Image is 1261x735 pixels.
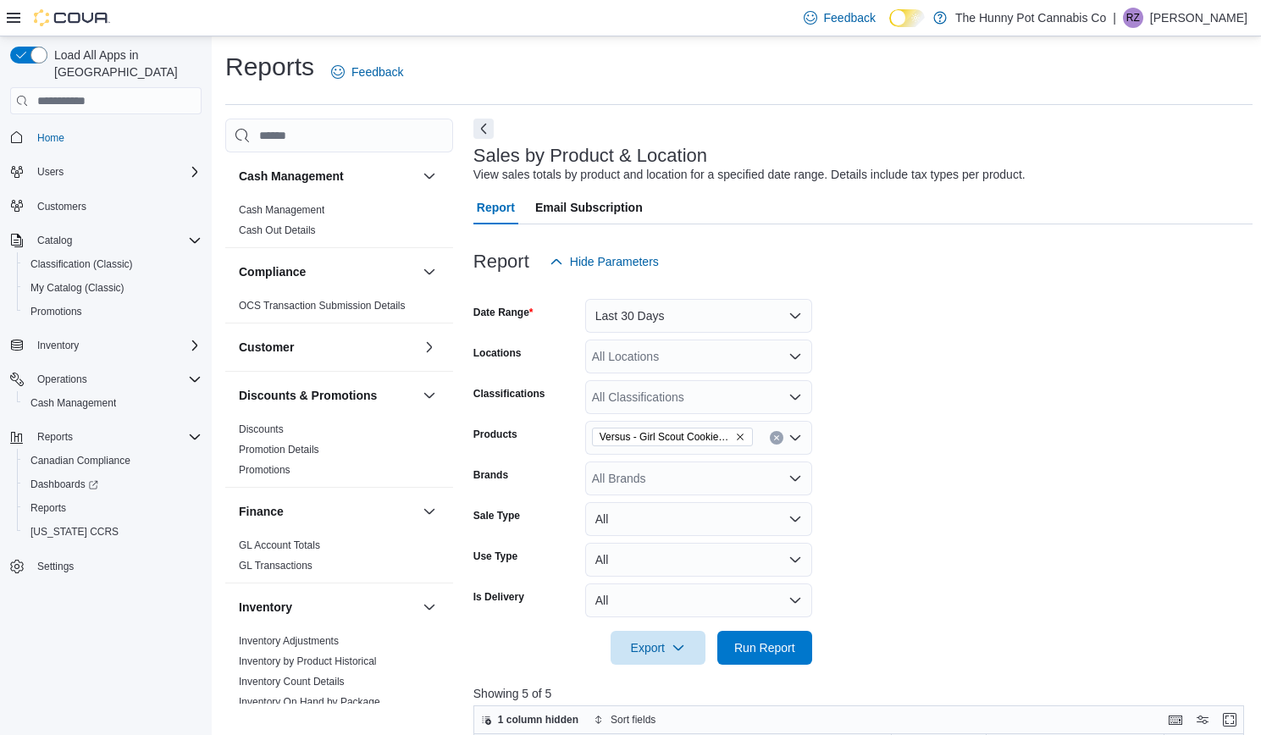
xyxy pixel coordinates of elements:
[473,550,517,563] label: Use Type
[239,443,319,456] span: Promotion Details
[239,339,416,356] button: Customer
[570,253,659,270] span: Hide Parameters
[37,131,64,145] span: Home
[30,162,70,182] button: Users
[1113,8,1116,28] p: |
[535,191,643,224] span: Email Subscription
[239,299,406,312] span: OCS Transaction Submission Details
[419,385,440,406] button: Discounts & Promotions
[30,525,119,539] span: [US_STATE] CCRS
[473,306,534,319] label: Date Range
[770,431,783,445] button: Clear input
[225,535,453,583] div: Finance
[30,162,202,182] span: Users
[30,230,79,251] button: Catalog
[239,599,292,616] h3: Inventory
[24,450,202,471] span: Canadian Compliance
[30,128,71,148] a: Home
[239,224,316,236] a: Cash Out Details
[473,346,522,360] label: Locations
[3,124,208,149] button: Home
[239,503,284,520] h3: Finance
[543,245,666,279] button: Hide Parameters
[585,502,812,536] button: All
[24,254,140,274] a: Classification (Classic)
[239,463,290,477] span: Promotions
[473,509,520,522] label: Sale Type
[30,335,202,356] span: Inventory
[239,423,284,436] span: Discounts
[24,278,202,298] span: My Catalog (Classic)
[239,387,416,404] button: Discounts & Promotions
[419,262,440,282] button: Compliance
[30,454,130,467] span: Canadian Compliance
[24,301,89,322] a: Promotions
[17,472,208,496] a: Dashboards
[419,337,440,357] button: Customer
[17,391,208,415] button: Cash Management
[24,498,73,518] a: Reports
[225,200,453,247] div: Cash Management
[239,168,344,185] h3: Cash Management
[473,166,1026,184] div: View sales totals by product and location for a specified date range. Details include tax types p...
[788,390,802,404] button: Open list of options
[3,194,208,218] button: Customers
[239,560,312,572] a: GL Transactions
[239,676,345,688] a: Inventory Count Details
[47,47,202,80] span: Load All Apps in [GEOGRAPHIC_DATA]
[239,444,319,456] a: Promotion Details
[587,710,662,730] button: Sort fields
[1150,8,1247,28] p: [PERSON_NAME]
[239,635,339,647] a: Inventory Adjustments
[585,299,812,333] button: Last 30 Days
[37,430,73,444] span: Reports
[37,200,86,213] span: Customers
[3,160,208,184] button: Users
[824,9,876,26] span: Feedback
[239,634,339,648] span: Inventory Adjustments
[30,126,202,147] span: Home
[474,710,585,730] button: 1 column hidden
[30,369,94,390] button: Operations
[788,431,802,445] button: Open list of options
[30,478,98,491] span: Dashboards
[477,191,515,224] span: Report
[600,428,732,445] span: Versus - Girl Scout Cookies - 28g
[239,168,416,185] button: Cash Management
[239,423,284,435] a: Discounts
[17,300,208,323] button: Promotions
[239,539,320,551] a: GL Account Totals
[473,685,1253,702] p: Showing 5 of 5
[419,501,440,522] button: Finance
[24,498,202,518] span: Reports
[34,9,110,26] img: Cova
[239,224,316,237] span: Cash Out Details
[473,590,524,604] label: Is Delivery
[30,427,80,447] button: Reports
[239,204,324,216] a: Cash Management
[17,496,208,520] button: Reports
[30,427,202,447] span: Reports
[592,428,753,446] span: Versus - Girl Scout Cookies - 28g
[473,146,707,166] h3: Sales by Product & Location
[30,501,66,515] span: Reports
[24,278,131,298] a: My Catalog (Classic)
[24,301,202,322] span: Promotions
[473,387,545,401] label: Classifications
[3,554,208,578] button: Settings
[30,230,202,251] span: Catalog
[3,367,208,391] button: Operations
[585,543,812,577] button: All
[24,393,202,413] span: Cash Management
[239,339,294,356] h3: Customer
[473,468,508,482] label: Brands
[1126,8,1140,28] span: RZ
[30,335,86,356] button: Inventory
[473,119,494,139] button: Next
[239,696,380,708] a: Inventory On Hand by Package
[37,373,87,386] span: Operations
[10,118,202,622] nav: Complex example
[3,229,208,252] button: Catalog
[30,257,133,271] span: Classification (Classic)
[324,55,410,89] a: Feedback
